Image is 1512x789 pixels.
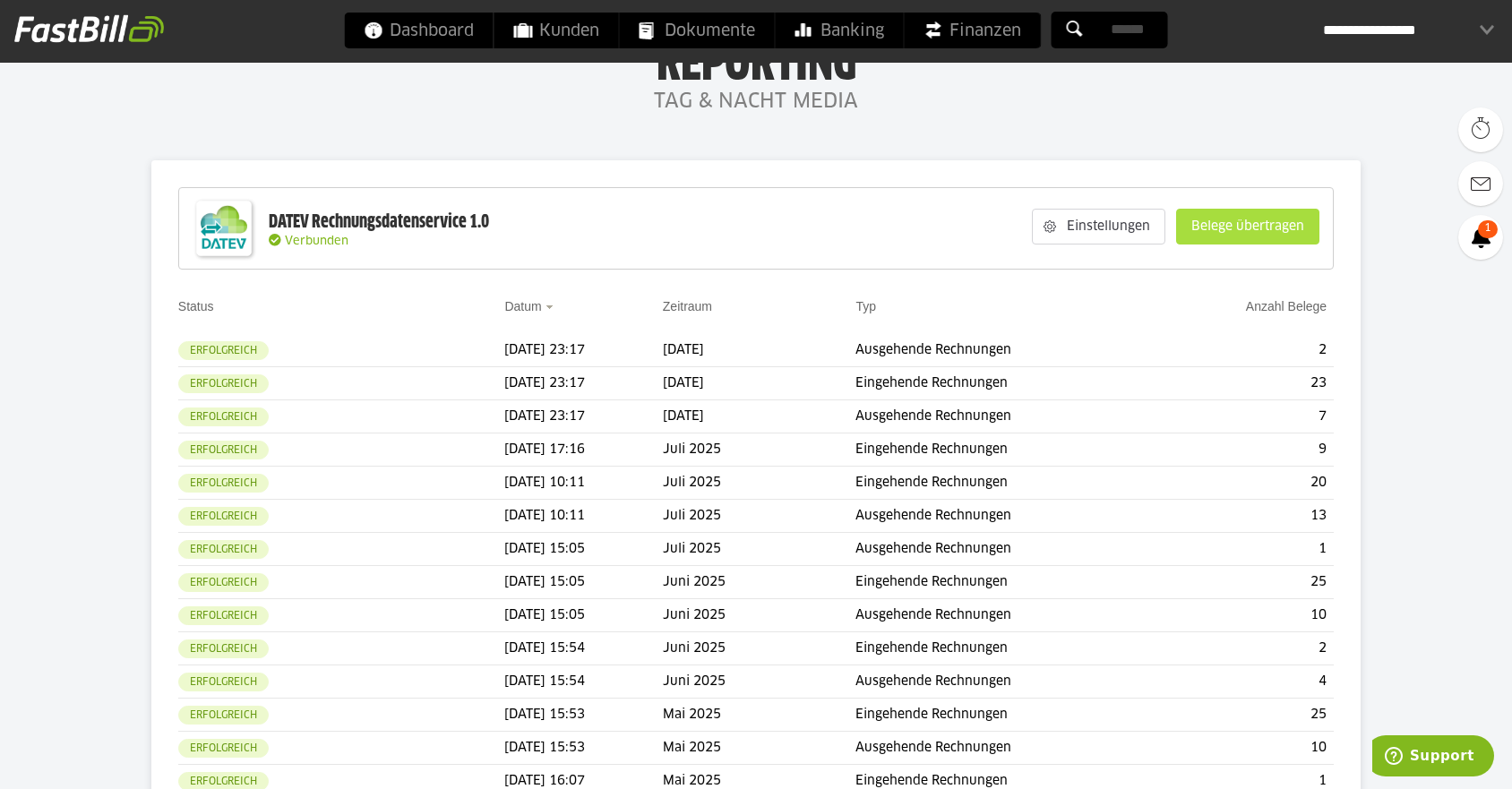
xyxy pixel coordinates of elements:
[855,665,1161,699] td: Ausgehende Rechnungen
[1458,215,1503,260] a: 1
[924,13,1021,48] span: Finanzen
[1161,433,1334,467] td: 9
[178,606,269,625] sl-badge: Erfolgreich
[663,500,856,533] td: Juli 2025
[663,599,856,632] td: Juni 2025
[663,467,856,500] td: Juli 2025
[269,210,489,234] div: DATEV Rechnungsdatenservice 1.0
[1161,334,1334,367] td: 2
[855,334,1161,367] td: Ausgehende Rechnungen
[1161,732,1334,765] td: 10
[1176,209,1319,244] sl-button: Belege übertragen
[1161,699,1334,732] td: 25
[855,367,1161,400] td: Eingehende Rechnungen
[178,341,269,360] sl-badge: Erfolgreich
[504,732,662,765] td: [DATE] 15:53
[663,533,856,566] td: Juli 2025
[178,639,269,658] sl-badge: Erfolgreich
[178,739,269,758] sl-badge: Erfolgreich
[1372,735,1494,780] iframe: Öffnet ein Widget, in dem Sie weitere Informationen finden
[178,407,269,426] sl-badge: Erfolgreich
[504,533,662,566] td: [DATE] 15:05
[14,14,164,43] img: fastbill_logo_white.png
[640,13,755,48] span: Dokumente
[620,13,775,48] a: Dokumente
[663,665,856,699] td: Juni 2025
[178,474,269,493] sl-badge: Erfolgreich
[188,193,260,264] img: DATEV-Datenservice Logo
[178,374,269,393] sl-badge: Erfolgreich
[855,433,1161,467] td: Eingehende Rechnungen
[178,441,269,459] sl-badge: Erfolgreich
[178,673,269,691] sl-badge: Erfolgreich
[504,500,662,533] td: [DATE] 10:11
[855,732,1161,765] td: Ausgehende Rechnungen
[514,13,599,48] span: Kunden
[546,305,557,309] img: sort_desc.gif
[1161,533,1334,566] td: 1
[178,706,269,725] sl-badge: Erfolgreich
[855,467,1161,500] td: Eingehende Rechnungen
[663,400,856,433] td: [DATE]
[178,299,214,313] a: Status
[855,566,1161,599] td: Eingehende Rechnungen
[663,566,856,599] td: Juni 2025
[663,632,856,665] td: Juni 2025
[1032,209,1165,244] sl-button: Einstellungen
[504,699,662,732] td: [DATE] 15:53
[1246,299,1327,313] a: Anzahl Belege
[663,367,856,400] td: [DATE]
[663,299,712,313] a: Zeitraum
[504,665,662,699] td: [DATE] 15:54
[504,400,662,433] td: [DATE] 23:17
[1161,566,1334,599] td: 25
[663,732,856,765] td: Mai 2025
[1161,599,1334,632] td: 10
[776,13,904,48] a: Banking
[504,299,541,313] a: Datum
[178,573,269,592] sl-badge: Erfolgreich
[285,236,348,247] span: Verbunden
[178,540,269,559] sl-badge: Erfolgreich
[795,13,884,48] span: Banking
[855,500,1161,533] td: Ausgehende Rechnungen
[365,13,474,48] span: Dashboard
[855,632,1161,665] td: Eingehende Rechnungen
[1161,632,1334,665] td: 2
[1161,400,1334,433] td: 7
[504,433,662,467] td: [DATE] 17:16
[855,400,1161,433] td: Ausgehende Rechnungen
[663,334,856,367] td: [DATE]
[1161,467,1334,500] td: 20
[504,599,662,632] td: [DATE] 15:05
[1478,220,1498,238] span: 1
[905,13,1041,48] a: Finanzen
[178,507,269,526] sl-badge: Erfolgreich
[855,533,1161,566] td: Ausgehende Rechnungen
[504,367,662,400] td: [DATE] 23:17
[855,299,876,313] a: Typ
[1161,500,1334,533] td: 13
[663,433,856,467] td: Juli 2025
[504,566,662,599] td: [DATE] 15:05
[345,13,494,48] a: Dashboard
[494,13,619,48] a: Kunden
[504,334,662,367] td: [DATE] 23:17
[504,467,662,500] td: [DATE] 10:11
[1161,367,1334,400] td: 23
[1161,665,1334,699] td: 4
[855,599,1161,632] td: Ausgehende Rechnungen
[504,632,662,665] td: [DATE] 15:54
[663,699,856,732] td: Mai 2025
[855,699,1161,732] td: Eingehende Rechnungen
